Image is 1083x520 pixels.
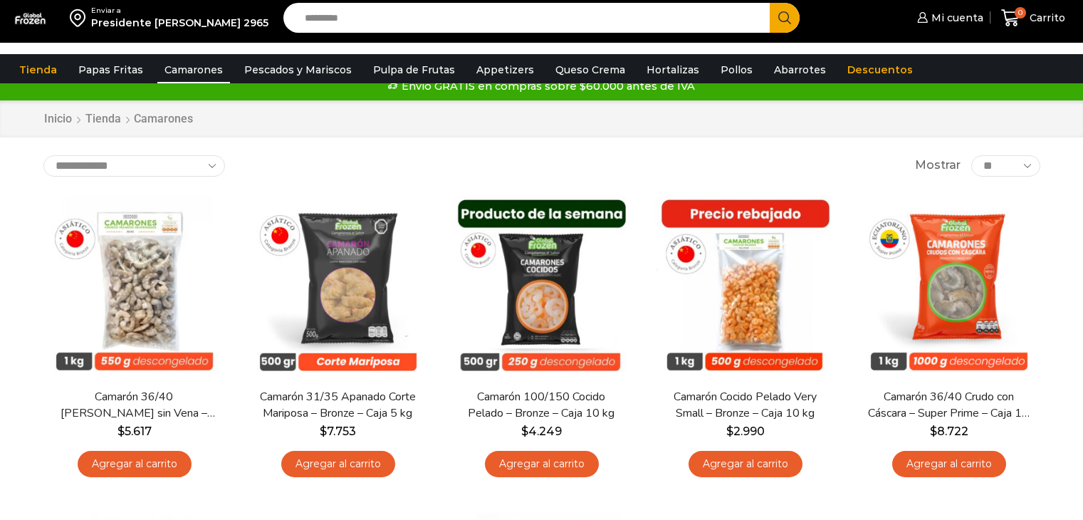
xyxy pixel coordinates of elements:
[892,451,1006,477] a: Agregar al carrito: “Camarón 36/40 Crudo con Cáscara - Super Prime - Caja 10 kg”
[1026,11,1065,25] span: Carrito
[459,389,623,422] a: Camarón 100/150 Cocido Pelado – Bronze – Caja 10 kg
[469,56,541,83] a: Appetizers
[998,1,1069,35] a: 0 Carrito
[930,425,937,438] span: $
[928,11,983,25] span: Mi cuenta
[237,56,359,83] a: Pescados y Mariscos
[78,451,192,477] a: Agregar al carrito: “Camarón 36/40 Crudo Pelado sin Vena - Bronze - Caja 10 kg”
[366,56,462,83] a: Pulpa de Frutas
[117,425,125,438] span: $
[157,56,230,83] a: Camarones
[12,56,64,83] a: Tienda
[713,56,760,83] a: Pollos
[726,425,765,438] bdi: 2.990
[91,16,268,30] div: Presidente [PERSON_NAME] 2965
[914,4,983,32] a: Mi cuenta
[52,389,216,422] a: Camarón 36/40 [PERSON_NAME] sin Vena – Bronze – Caja 10 kg
[930,425,968,438] bdi: 8.722
[770,3,800,33] button: Search button
[726,425,733,438] span: $
[43,111,73,128] a: Inicio
[521,425,562,438] bdi: 4.249
[117,425,152,438] bdi: 5.617
[840,56,920,83] a: Descuentos
[639,56,706,83] a: Hortalizas
[320,425,327,438] span: $
[689,451,802,477] a: Agregar al carrito: “Camarón Cocido Pelado Very Small - Bronze - Caja 10 kg”
[70,6,91,30] img: address-field-icon.svg
[485,451,599,477] a: Agregar al carrito: “Camarón 100/150 Cocido Pelado - Bronze - Caja 10 kg”
[91,6,268,16] div: Enviar a
[43,111,193,128] nav: Breadcrumb
[281,451,395,477] a: Agregar al carrito: “Camarón 31/35 Apanado Corte Mariposa - Bronze - Caja 5 kg”
[320,425,356,438] bdi: 7.753
[71,56,150,83] a: Papas Fritas
[663,389,827,422] a: Camarón Cocido Pelado Very Small – Bronze – Caja 10 kg
[256,389,419,422] a: Camarón 31/35 Apanado Corte Mariposa – Bronze – Caja 5 kg
[85,111,122,128] a: Tienda
[915,157,961,174] span: Mostrar
[1015,7,1026,19] span: 0
[521,425,528,438] span: $
[43,155,225,177] select: Pedido de la tienda
[548,56,632,83] a: Queso Crema
[767,56,833,83] a: Abarrotes
[867,389,1030,422] a: Camarón 36/40 Crudo con Cáscara – Super Prime – Caja 10 kg
[134,112,193,125] h1: Camarones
